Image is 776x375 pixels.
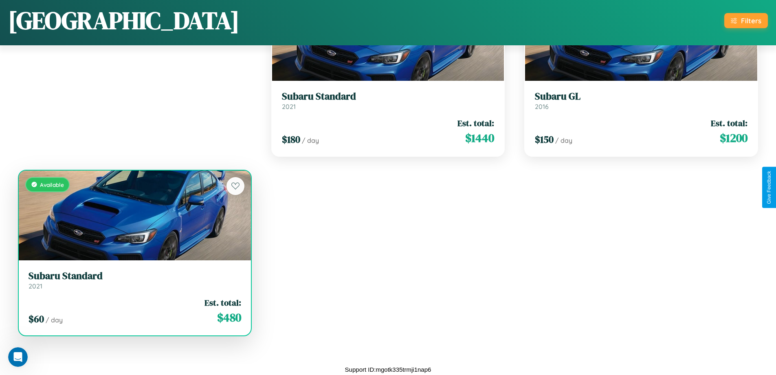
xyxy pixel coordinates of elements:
h3: Subaru Standard [282,91,495,102]
a: Subaru Standard2021 [282,91,495,111]
span: Available [40,181,64,188]
span: 2016 [535,102,549,111]
button: Filters [724,13,768,28]
span: $ 1200 [720,130,747,146]
h1: [GEOGRAPHIC_DATA] [8,4,240,37]
span: $ 180 [282,133,300,146]
span: $ 480 [217,309,241,326]
a: Subaru GL2016 [535,91,747,111]
h3: Subaru GL [535,91,747,102]
div: Give Feedback [766,171,772,204]
a: Subaru Standard2021 [29,270,241,290]
span: $ 60 [29,312,44,326]
iframe: Intercom live chat [8,347,28,367]
span: Est. total: [711,117,747,129]
span: / day [46,316,63,324]
span: Est. total: [457,117,494,129]
span: $ 150 [535,133,554,146]
span: 2021 [282,102,296,111]
span: / day [302,136,319,144]
span: Est. total: [204,297,241,308]
h3: Subaru Standard [29,270,241,282]
span: 2021 [29,282,42,290]
span: / day [555,136,572,144]
span: $ 1440 [465,130,494,146]
p: Support ID: mgotk335trmji1nap6 [345,364,431,375]
div: Filters [741,16,761,25]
